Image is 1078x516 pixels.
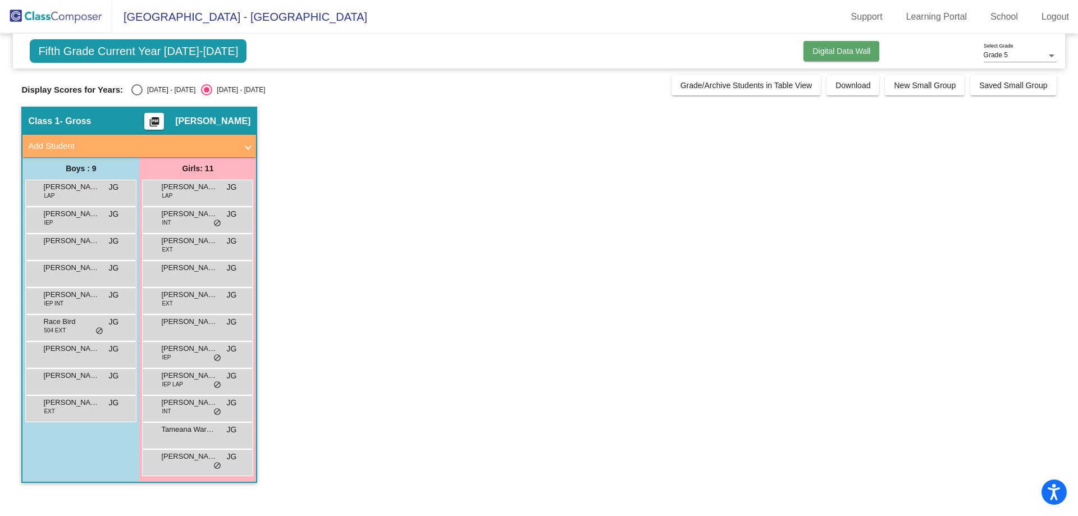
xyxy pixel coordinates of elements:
[43,208,99,220] span: [PERSON_NAME]
[139,157,256,180] div: Girls: 11
[22,157,139,180] div: Boys : 9
[95,327,103,336] span: do_not_disturb_alt
[161,262,217,273] span: [PERSON_NAME]
[43,235,99,246] span: [PERSON_NAME]
[161,316,217,327] span: [PERSON_NAME]
[161,370,217,381] span: [PERSON_NAME]
[109,397,119,409] span: JG
[970,75,1056,95] button: Saved Small Group
[109,181,119,193] span: JG
[835,81,870,90] span: Download
[22,135,256,157] mat-expansion-panel-header: Add Student
[43,262,99,273] span: [PERSON_NAME]
[894,81,956,90] span: New Small Group
[131,84,265,95] mat-radio-group: Select an option
[680,81,812,90] span: Grade/Archive Students in Table View
[227,181,237,193] span: JG
[60,116,91,127] span: - Gross
[162,245,172,254] span: EXT
[227,424,237,436] span: JG
[28,116,60,127] span: Class 1
[897,8,976,26] a: Learning Portal
[213,219,221,228] span: do_not_disturb_alt
[43,289,99,300] span: [PERSON_NAME]
[162,191,172,200] span: LAP
[28,140,237,153] mat-panel-title: Add Student
[44,407,54,415] span: EXT
[672,75,821,95] button: Grade/Archive Students in Table View
[30,39,246,63] span: Fifth Grade Current Year [DATE]-[DATE]
[109,208,119,220] span: JG
[212,85,265,95] div: [DATE] - [DATE]
[44,218,53,227] span: IEP
[227,343,237,355] span: JG
[213,408,221,417] span: do_not_disturb_alt
[981,8,1027,26] a: School
[43,316,99,327] span: Race Bird
[109,316,119,328] span: JG
[984,51,1008,59] span: Grade 5
[161,181,217,193] span: [PERSON_NAME]
[112,8,367,26] span: [GEOGRAPHIC_DATA] - [GEOGRAPHIC_DATA]
[213,354,221,363] span: do_not_disturb_alt
[213,462,221,471] span: do_not_disturb_alt
[227,451,237,463] span: JG
[162,218,171,227] span: INT
[43,397,99,408] span: [PERSON_NAME]
[143,85,195,95] div: [DATE] - [DATE]
[43,181,99,193] span: [PERSON_NAME]
[803,41,879,61] button: Digital Data Wall
[227,208,237,220] span: JG
[44,191,54,200] span: LAP
[227,289,237,301] span: JG
[162,407,171,415] span: INT
[109,343,119,355] span: JG
[109,370,119,382] span: JG
[213,381,221,390] span: do_not_disturb_alt
[885,75,965,95] button: New Small Group
[161,289,217,300] span: [PERSON_NAME]. [PERSON_NAME]
[144,113,164,130] button: Print Students Details
[161,235,217,246] span: [PERSON_NAME]
[109,289,119,301] span: JG
[161,451,217,462] span: [PERSON_NAME]
[227,262,237,274] span: JG
[109,262,119,274] span: JG
[842,8,892,26] a: Support
[812,47,870,56] span: Digital Data Wall
[44,326,66,335] span: 504 EXT
[162,299,172,308] span: EXT
[43,343,99,354] span: [PERSON_NAME]
[109,235,119,247] span: JG
[979,81,1047,90] span: Saved Small Group
[161,397,217,408] span: [PERSON_NAME]
[44,299,63,308] span: IEP INT
[21,85,123,95] span: Display Scores for Years:
[148,116,161,132] mat-icon: picture_as_pdf
[175,116,250,127] span: [PERSON_NAME]
[826,75,879,95] button: Download
[162,353,171,362] span: IEP
[227,316,237,328] span: JG
[227,370,237,382] span: JG
[161,208,217,220] span: [PERSON_NAME]
[161,424,217,435] span: Tameana Warbus
[162,380,183,389] span: IEP LAP
[43,370,99,381] span: [PERSON_NAME]
[227,397,237,409] span: JG
[227,235,237,247] span: JG
[1033,8,1078,26] a: Logout
[161,343,217,354] span: [PERSON_NAME]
